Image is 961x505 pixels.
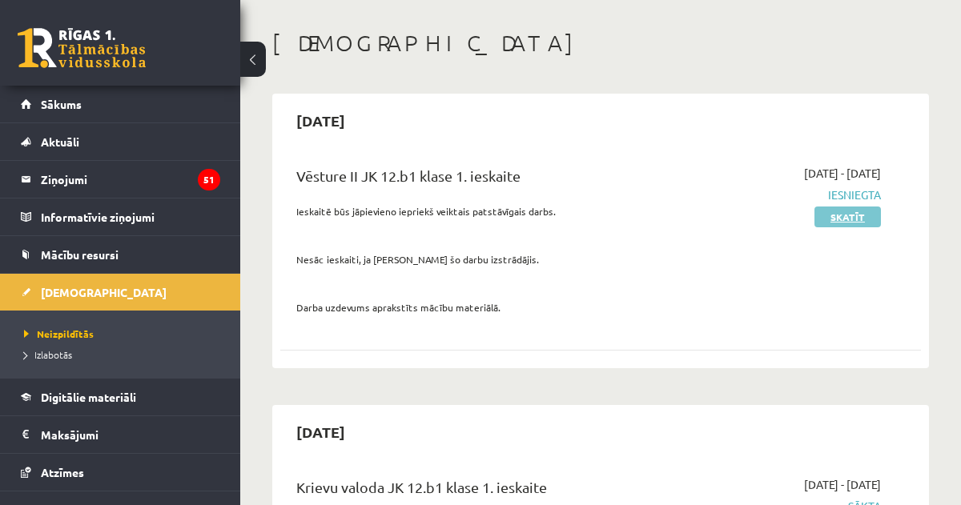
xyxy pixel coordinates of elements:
[21,416,220,453] a: Maksājumi
[296,165,678,194] div: Vēsture II JK 12.b1 klase 1. ieskaite
[280,413,361,451] h2: [DATE]
[21,86,220,122] a: Sākums
[41,390,136,404] span: Digitālie materiāli
[24,347,224,362] a: Izlabotās
[21,274,220,311] a: [DEMOGRAPHIC_DATA]
[296,204,678,218] p: Ieskaitē būs jāpievieno iepriekš veiktais patstāvīgais darbs.
[280,102,361,139] h2: [DATE]
[41,465,84,479] span: Atzīmes
[24,327,94,340] span: Neizpildītās
[21,123,220,160] a: Aktuāli
[41,198,220,235] legend: Informatīvie ziņojumi
[41,134,79,149] span: Aktuāli
[21,236,220,273] a: Mācību resursi
[804,165,881,182] span: [DATE] - [DATE]
[21,454,220,491] a: Atzīmes
[198,169,220,190] i: 51
[21,161,220,198] a: Ziņojumi51
[41,416,220,453] legend: Maksājumi
[18,28,146,68] a: Rīgas 1. Tālmācības vidusskola
[814,206,881,227] a: Skatīt
[296,300,678,315] p: Darba uzdevums aprakstīts mācību materiālā.
[41,247,119,262] span: Mācību resursi
[804,476,881,493] span: [DATE] - [DATE]
[41,161,220,198] legend: Ziņojumi
[41,97,82,111] span: Sākums
[702,186,881,203] span: Iesniegta
[21,198,220,235] a: Informatīvie ziņojumi
[24,348,72,361] span: Izlabotās
[21,379,220,415] a: Digitālie materiāli
[24,327,224,341] a: Neizpildītās
[272,30,929,57] h1: [DEMOGRAPHIC_DATA]
[41,285,167,299] span: [DEMOGRAPHIC_DATA]
[296,252,678,267] p: Nesāc ieskaiti, ja [PERSON_NAME] šo darbu izstrādājis.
